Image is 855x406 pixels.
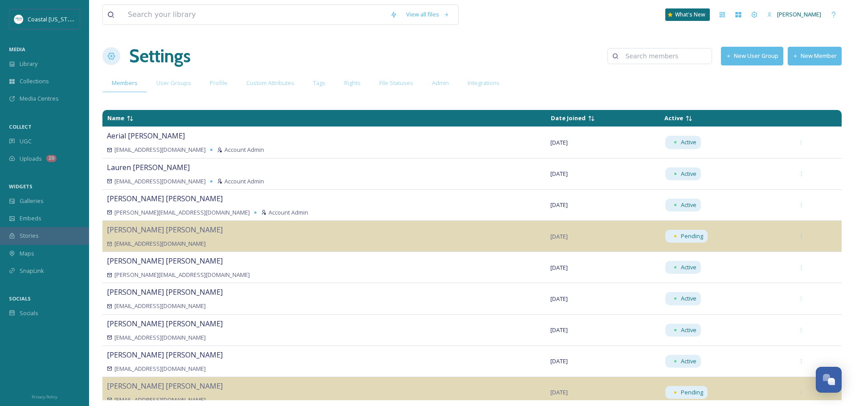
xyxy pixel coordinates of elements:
span: Aerial [PERSON_NAME] [107,131,185,141]
span: Tags [313,79,326,87]
span: Privacy Policy [32,394,57,400]
span: Stories [20,231,39,240]
span: [DATE] [550,264,568,272]
span: Uploads [20,154,42,163]
span: Pending [681,388,703,397]
span: [PERSON_NAME][EMAIL_ADDRESS][DOMAIN_NAME] [114,271,250,279]
a: What's New [665,8,710,21]
img: download%20%281%29.jpeg [14,15,23,24]
span: [EMAIL_ADDRESS][DOMAIN_NAME] [114,177,206,186]
button: New User Group [721,47,783,65]
span: User Groups [156,79,191,87]
button: Open Chat [816,367,842,393]
span: MEDIA [9,46,25,53]
span: Account Admin [269,208,308,217]
span: [PERSON_NAME] [PERSON_NAME] [107,256,223,266]
span: Integrations [468,79,500,87]
td: Sort ascending [546,110,659,126]
span: Library [20,60,37,68]
span: Active [681,170,696,178]
span: [PERSON_NAME][EMAIL_ADDRESS][DOMAIN_NAME] [114,208,250,217]
input: Search your library [123,5,386,24]
span: [DATE] [550,388,568,396]
span: UGC [20,137,32,146]
span: [DATE] [550,138,568,146]
span: [DATE] [550,170,568,178]
span: Media Centres [20,94,59,103]
span: [PERSON_NAME] [PERSON_NAME] [107,225,223,235]
span: [PERSON_NAME] [PERSON_NAME] [107,194,223,203]
span: Socials [20,309,38,317]
span: [EMAIL_ADDRESS][DOMAIN_NAME] [114,333,206,342]
span: [PERSON_NAME] [PERSON_NAME] [107,350,223,360]
a: View all files [402,6,454,23]
span: Active [681,357,696,365]
span: [EMAIL_ADDRESS][DOMAIN_NAME] [114,146,206,154]
span: Rights [344,79,361,87]
span: COLLECT [9,123,32,130]
span: Active [681,201,696,209]
span: SnapLink [20,267,44,275]
span: Active [664,114,683,122]
span: [PERSON_NAME] [PERSON_NAME] [107,287,223,297]
span: [DATE] [550,232,568,240]
span: Coastal [US_STATE] [28,15,79,23]
input: Search members [621,47,707,65]
span: WIDGETS [9,183,33,190]
span: [PERSON_NAME] [PERSON_NAME] [107,381,223,391]
span: Lauren [PERSON_NAME] [107,162,190,172]
span: Active [681,263,696,272]
span: Active [681,138,696,146]
span: Pending [681,232,703,240]
span: Profile [210,79,228,87]
td: Sort descending [790,115,841,122]
span: [DATE] [550,201,568,209]
span: Account Admin [224,146,264,154]
span: Date Joined [551,114,586,122]
span: [DATE] [550,357,568,365]
span: Embeds [20,214,41,223]
span: [EMAIL_ADDRESS][DOMAIN_NAME] [114,396,206,404]
span: [EMAIL_ADDRESS][DOMAIN_NAME] [114,302,206,310]
span: [EMAIL_ADDRESS][DOMAIN_NAME] [114,240,206,248]
span: [DATE] [550,295,568,303]
span: Admin [432,79,449,87]
span: [DATE] [550,326,568,334]
button: New Member [788,47,842,65]
span: Custom Attributes [246,79,294,87]
div: 20 [46,155,57,162]
span: Collections [20,77,49,85]
a: Privacy Policy [32,391,57,402]
span: [EMAIL_ADDRESS][DOMAIN_NAME] [114,365,206,373]
td: Sort descending [103,110,546,126]
td: Sort descending [660,110,789,126]
span: Maps [20,249,34,258]
h1: Settings [129,43,191,69]
span: Galleries [20,197,44,205]
span: Active [681,294,696,303]
span: [PERSON_NAME] [777,10,821,18]
span: Account Admin [224,177,264,186]
span: [PERSON_NAME] [PERSON_NAME] [107,319,223,329]
span: Active [681,326,696,334]
span: SOCIALS [9,295,31,302]
span: File Statuses [379,79,413,87]
a: [PERSON_NAME] [762,6,826,23]
span: Name [107,114,124,122]
span: Members [112,79,138,87]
